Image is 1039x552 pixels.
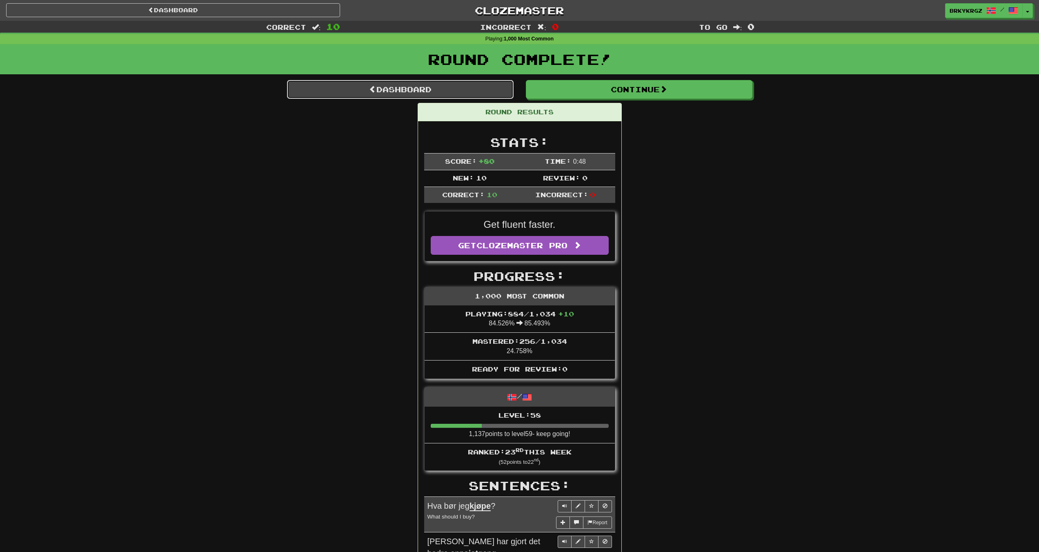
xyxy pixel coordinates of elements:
[699,23,728,31] span: To go
[425,407,615,443] li: 1,137 points to level 59 - keep going!
[504,36,554,42] strong: 1,000 Most Common
[582,174,587,182] span: 0
[465,310,574,318] span: Playing: 884 / 1,034
[442,191,485,198] span: Correct:
[424,479,615,492] h2: Sentences:
[418,103,621,121] div: Round Results
[431,218,609,231] p: Get fluent faster.
[748,22,754,31] span: 0
[472,365,567,373] span: Ready for Review: 0
[558,500,612,512] div: Sentence controls
[571,500,585,512] button: Edit sentence
[424,269,615,283] h2: Progress:
[545,157,571,165] span: Time:
[425,287,615,305] div: 1,000 Most Common
[558,536,612,548] div: Sentence controls
[1000,7,1004,12] span: /
[476,174,487,182] span: 10
[312,24,321,31] span: :
[558,500,572,512] button: Play sentence audio
[598,500,612,512] button: Toggle ignore
[453,174,474,182] span: New:
[573,158,586,165] span: 0 : 48
[598,536,612,548] button: Toggle ignore
[558,536,572,548] button: Play sentence audio
[526,80,752,99] button: Continue
[516,447,524,453] sup: rd
[427,514,475,520] small: What should I buy?
[950,7,982,14] span: brkykrgz
[534,458,538,462] sup: nd
[487,191,497,198] span: 10
[571,536,585,548] button: Edit sentence
[498,411,541,419] span: Level: 58
[287,80,514,99] a: Dashboard
[585,500,598,512] button: Toggle favorite
[537,24,546,31] span: :
[585,536,598,548] button: Toggle favorite
[425,332,615,361] li: 24.758%
[476,241,567,250] span: Clozemaster Pro
[945,3,1023,18] a: brkykrgz /
[326,22,340,31] span: 10
[469,501,491,511] u: kjøpe
[431,236,609,255] a: GetClozemaster Pro
[3,51,1036,67] h1: Round Complete!
[552,22,559,31] span: 0
[556,516,612,529] div: More sentence controls
[535,191,588,198] span: Incorrect:
[583,516,612,529] button: Report
[425,305,615,333] li: 84.526% 85.493%
[590,191,595,198] span: 0
[427,501,496,511] span: Hva bør jeg ?
[558,310,574,318] span: + 10
[468,448,572,456] span: Ranked: 23 this week
[480,23,532,31] span: Incorrect
[266,23,306,31] span: Correct
[6,3,340,17] a: Dashboard
[425,387,615,407] div: /
[478,157,494,165] span: + 80
[556,516,570,529] button: Add sentence to collection
[498,459,540,465] small: ( 52 points to 22 )
[733,24,742,31] span: :
[424,136,615,149] h2: Stats:
[543,174,580,182] span: Review:
[445,157,477,165] span: Score:
[352,3,686,18] a: Clozemaster
[472,337,567,345] span: Mastered: 256 / 1,034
